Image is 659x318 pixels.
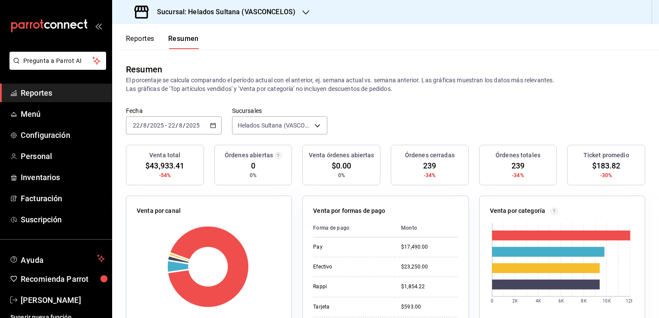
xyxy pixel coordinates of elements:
[147,122,150,129] span: /
[401,263,458,271] div: $23,250.00
[95,22,102,29] button: open_drawer_menu
[536,299,541,303] text: 4K
[21,150,105,162] span: Personal
[424,171,436,179] span: -34%
[149,151,180,160] h3: Venta total
[165,122,167,129] span: -
[137,206,181,215] p: Venta por canal
[559,299,564,303] text: 6K
[21,214,105,225] span: Suscripción
[9,52,106,70] button: Pregunta a Parrot AI
[126,63,162,76] div: Resumen
[176,122,178,129] span: /
[401,303,458,311] div: $593.00
[394,219,458,237] th: Monto
[126,34,154,49] button: Reportes
[313,219,394,237] th: Forma de pago
[313,206,385,215] p: Venta por formas de pago
[6,62,106,72] a: Pregunta a Parrot AI
[490,206,546,215] p: Venta por categoría
[145,160,184,171] span: $43,933.41
[626,299,634,303] text: 12K
[313,263,387,271] div: Efectivo
[126,108,222,114] label: Fecha
[150,7,295,17] h3: Sucursal: Helados Sultana (VASCONCELOS)
[332,160,351,171] span: $0.00
[491,299,493,303] text: 0
[581,299,587,303] text: 8K
[313,283,387,290] div: Rappi
[309,151,374,160] h3: Venta órdenes abiertas
[126,76,645,93] p: El porcentaje se calcula comparando el período actual con el anterior, ej. semana actual vs. sema...
[21,294,105,306] span: [PERSON_NAME]
[250,171,257,179] span: 0%
[313,243,387,251] div: Pay
[21,87,105,99] span: Reportes
[21,171,105,183] span: Inventarios
[584,151,629,160] h3: Ticket promedio
[168,122,176,129] input: --
[126,34,199,49] div: navigation tabs
[405,151,455,160] h3: Órdenes cerradas
[238,121,312,130] span: Helados Sultana (VASCONCELOS)
[512,299,518,303] text: 2K
[21,129,105,141] span: Configuración
[512,171,524,179] span: -34%
[225,151,273,160] h3: Órdenes abiertas
[401,283,458,290] div: $1,854.22
[179,122,183,129] input: --
[21,193,105,204] span: Facturación
[496,151,540,160] h3: Órdenes totales
[21,273,105,285] span: Recomienda Parrot
[21,253,94,264] span: Ayuda
[338,171,345,179] span: 0%
[159,171,171,179] span: -54%
[592,160,621,171] span: $183.82
[168,34,199,49] button: Resumen
[251,160,255,171] span: 0
[132,122,140,129] input: --
[600,171,612,179] span: -30%
[150,122,164,129] input: ----
[232,108,328,114] label: Sucursales
[401,243,458,251] div: $17,490.00
[21,108,105,120] span: Menú
[183,122,185,129] span: /
[423,160,436,171] span: 239
[603,299,611,303] text: 10K
[313,303,387,311] div: Tarjeta
[23,56,93,65] span: Pregunta a Parrot AI
[512,160,524,171] span: 239
[140,122,143,129] span: /
[185,122,200,129] input: ----
[143,122,147,129] input: --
